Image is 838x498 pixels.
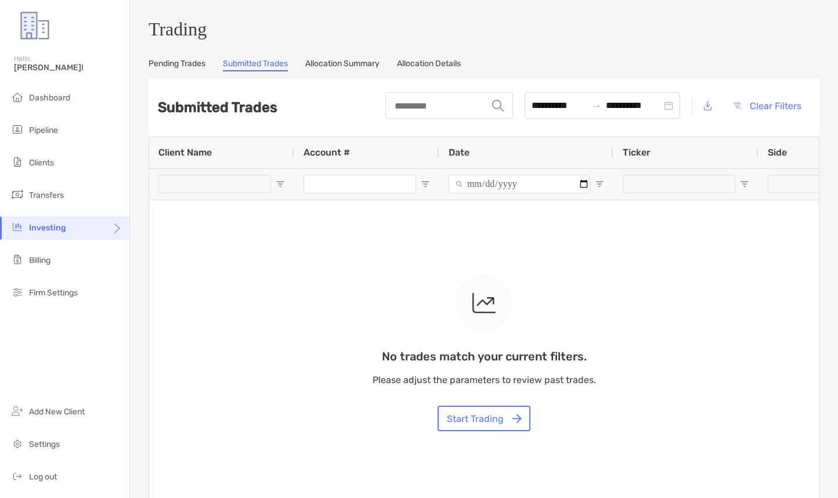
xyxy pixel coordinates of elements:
h3: Trading [149,19,819,40]
p: No trades match your current filters. [373,349,596,364]
span: Billing [29,255,50,265]
img: Zoe Logo [14,5,56,46]
h2: Submitted Trades [158,99,277,116]
button: Clear Filters [724,93,810,118]
span: Clients [29,158,54,168]
a: Pending Trades [149,59,205,71]
img: transfers icon [10,187,24,201]
img: dashboard icon [10,90,24,104]
a: Allocation Summary [305,59,380,71]
span: Investing [29,223,66,233]
span: Pipeline [29,125,58,135]
span: [PERSON_NAME]! [14,63,122,73]
span: Transfers [29,190,64,200]
img: button icon [733,102,741,109]
img: pipeline icon [10,122,24,136]
a: Allocation Details [397,59,461,71]
img: logout icon [10,469,24,483]
span: Log out [29,472,57,482]
img: clients icon [10,155,24,169]
span: Firm Settings [29,288,78,298]
img: firm-settings icon [10,285,24,299]
img: settings icon [10,436,24,450]
span: Dashboard [29,93,70,103]
img: billing icon [10,252,24,266]
p: Please adjust the parameters to review past trades. [373,373,596,387]
img: empty state icon [472,289,496,317]
img: input icon [492,100,504,111]
span: to [592,101,601,110]
span: swap-right [592,101,601,110]
img: add_new_client icon [10,404,24,418]
button: Start Trading [438,406,530,431]
span: Add New Client [29,407,85,417]
span: Settings [29,439,60,449]
a: Submitted Trades [223,59,288,71]
img: investing icon [10,220,24,234]
img: button icon [512,414,522,423]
